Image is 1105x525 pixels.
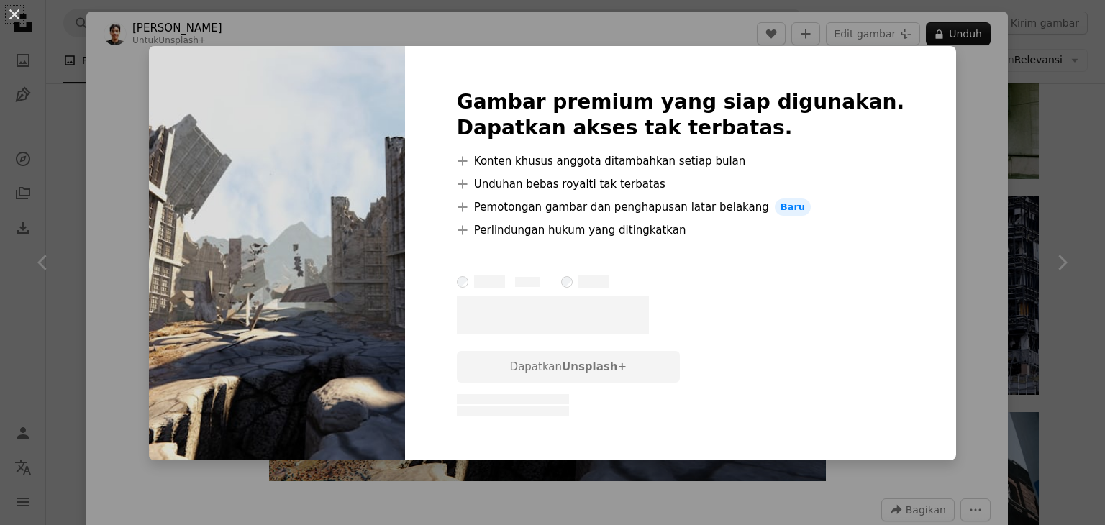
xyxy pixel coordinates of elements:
[561,276,573,288] input: – ––––
[457,296,650,334] span: – –––– ––––.
[515,277,540,287] span: – ––––
[457,175,904,193] li: Unduhan bebas royalti tak terbatas
[457,394,570,404] span: – – –––– – ––– –––– – –––– ––
[578,275,609,288] span: – ––––
[457,152,904,170] li: Konten khusus anggota ditambahkan setiap bulan
[149,46,405,460] img: premium_photo-1725851183376-7c4071385b8f
[474,275,505,288] span: – ––––
[457,351,680,383] div: Dapatkan
[457,222,904,239] li: Perlindungan hukum yang ditingkatkan
[457,406,570,416] span: – – –––– – ––– –––– – –––– ––
[457,198,904,216] li: Pemotongan gambar dan penghapusan latar belakang
[562,360,627,373] strong: Unsplash+
[457,89,904,141] h2: Gambar premium yang siap digunakan. Dapatkan akses tak terbatas.
[457,276,468,288] input: – ––––– ––––
[775,198,811,216] span: Baru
